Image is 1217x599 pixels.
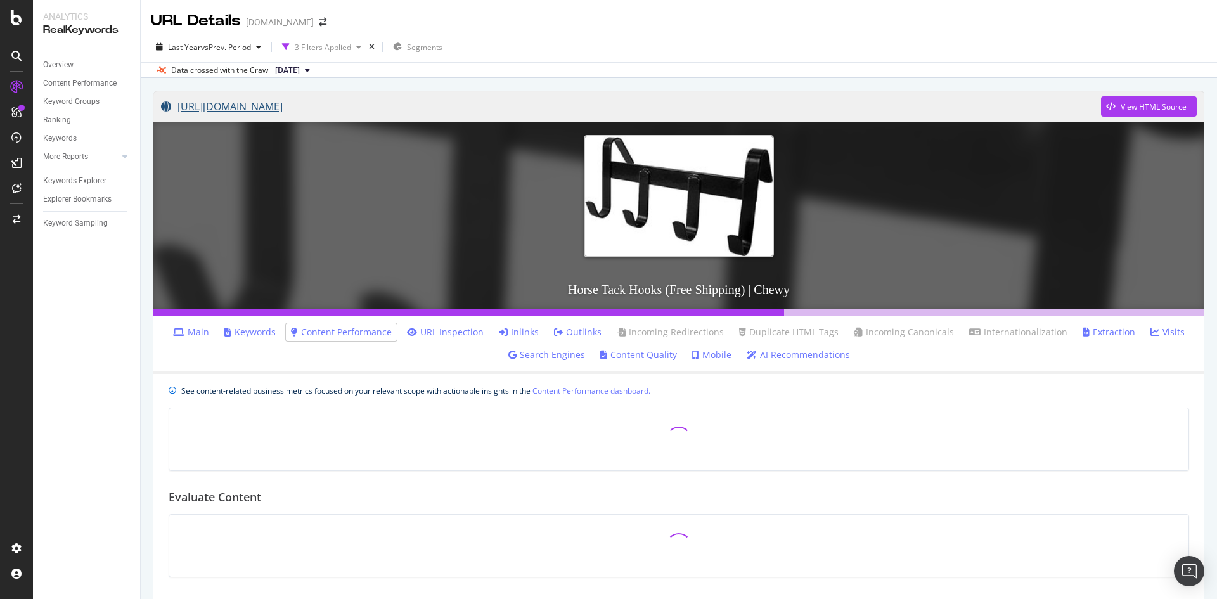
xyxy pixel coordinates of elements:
a: Content Performance [43,77,131,90]
div: Keyword Groups [43,95,100,108]
div: Data crossed with the Crawl [171,65,270,76]
a: [URL][DOMAIN_NAME] [161,91,1101,122]
span: 2025 Sep. 13th [275,65,300,76]
a: Inlinks [499,326,539,338]
a: Extraction [1083,326,1135,338]
a: Internationalization [969,326,1067,338]
a: More Reports [43,150,119,164]
a: Content Performance [291,326,392,338]
span: Last Year [168,42,201,53]
a: Ranking [43,113,131,127]
div: RealKeywords [43,23,130,37]
a: AI Recommendations [747,349,850,361]
a: Incoming Redirections [617,326,724,338]
div: Content Performance [43,77,117,90]
a: Duplicate HTML Tags [739,326,839,338]
a: Keyword Sampling [43,217,131,230]
div: times [366,41,377,53]
div: Keyword Sampling [43,217,108,230]
a: Explorer Bookmarks [43,193,131,206]
a: Keyword Groups [43,95,131,108]
a: Visits [1150,326,1185,338]
div: See content-related business metrics focused on your relevant scope with actionable insights in the [181,384,650,397]
a: Outlinks [554,326,602,338]
a: Content Quality [600,349,677,361]
a: Mobile [692,349,731,361]
a: Incoming Canonicals [854,326,954,338]
a: Keywords Explorer [43,174,131,188]
a: Main [173,326,209,338]
div: Keywords [43,132,77,145]
div: Explorer Bookmarks [43,193,112,206]
button: Segments [388,37,448,57]
button: View HTML Source [1101,96,1197,117]
a: Search Engines [508,349,585,361]
a: Content Performance dashboard. [532,384,650,397]
div: info banner [169,384,1189,397]
button: Last YearvsPrev. Period [151,37,266,57]
a: URL Inspection [407,326,484,338]
div: Open Intercom Messenger [1174,556,1204,586]
div: View HTML Source [1121,101,1187,112]
div: 3 Filters Applied [295,42,351,53]
a: Keywords [43,132,131,145]
div: arrow-right-arrow-left [319,18,326,27]
div: Ranking [43,113,71,127]
h3: Horse Tack Hooks (Free Shipping) | Chewy [153,270,1204,309]
a: Keywords [224,326,276,338]
button: 3 Filters Applied [277,37,366,57]
div: More Reports [43,150,88,164]
div: Keywords Explorer [43,174,106,188]
h2: Evaluate Content [169,491,261,504]
a: Overview [43,58,131,72]
img: Horse Tack Hooks (Free Shipping) | Chewy [584,135,774,257]
button: [DATE] [270,63,315,78]
span: Segments [407,42,442,53]
div: Analytics [43,10,130,23]
div: URL Details [151,10,241,32]
div: Overview [43,58,74,72]
span: vs Prev. Period [201,42,251,53]
div: [DOMAIN_NAME] [246,16,314,29]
